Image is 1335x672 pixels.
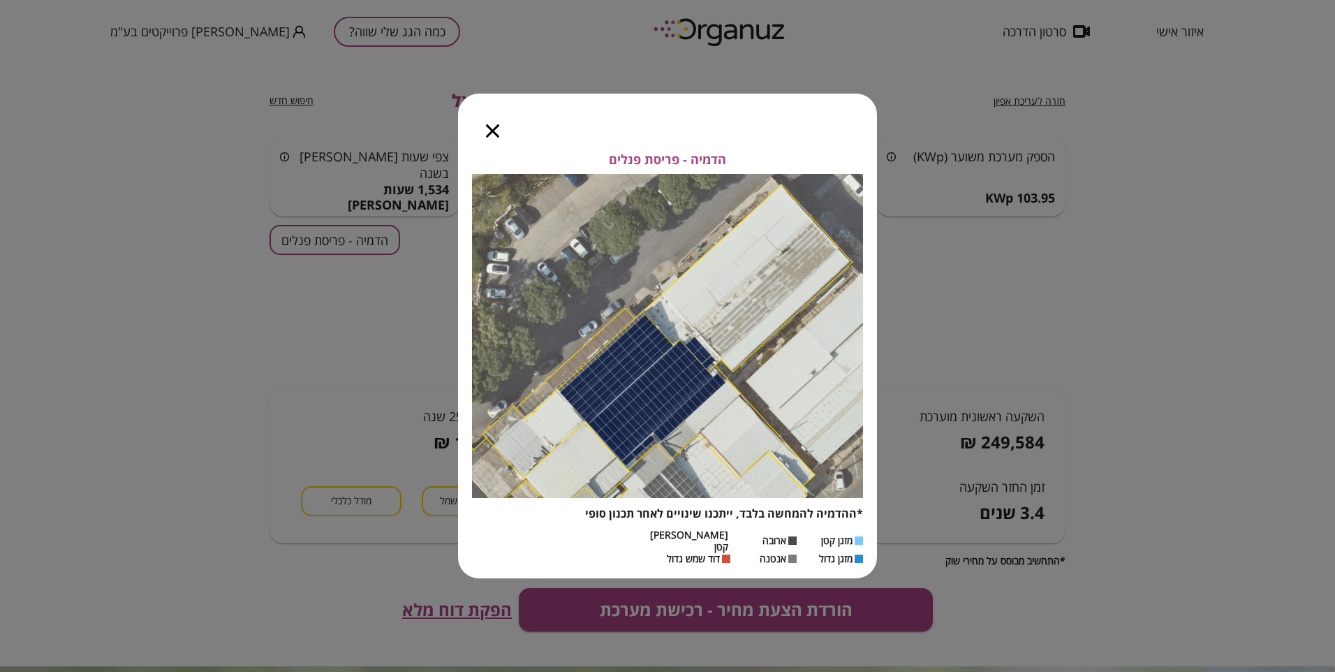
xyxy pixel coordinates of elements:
span: *ההדמיה להמחשה בלבד, ייתכנו שינויים לאחר תכנון סופי [585,506,863,521]
span: ארובה [762,534,786,546]
img: Panels layout [472,174,863,497]
span: [PERSON_NAME] קטן [650,529,728,553]
span: מזגן גדול [819,553,853,564]
span: אנטנה [760,553,786,564]
span: הדמיה - פריסת פנלים [609,152,726,168]
span: מזגן קטן [821,534,853,546]
span: דוד שמש גדול [667,553,720,564]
